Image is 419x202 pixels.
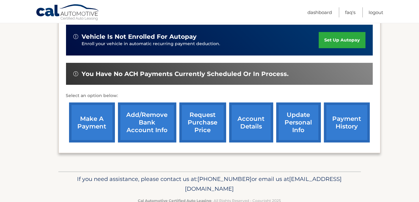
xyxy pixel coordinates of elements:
a: set up autopay [319,32,365,48]
a: Logout [369,7,383,17]
img: alert-white.svg [73,71,78,76]
p: Select an option below: [66,92,373,99]
a: make a payment [69,103,115,142]
span: You have no ACH payments currently scheduled or in process. [82,70,289,78]
p: Enroll your vehicle in automatic recurring payment deduction. [82,41,319,47]
span: [EMAIL_ADDRESS][DOMAIN_NAME] [185,175,342,192]
a: FAQ's [345,7,355,17]
a: account details [229,103,273,142]
span: [PHONE_NUMBER] [198,175,252,182]
a: update personal info [276,103,321,142]
a: payment history [324,103,370,142]
span: vehicle is not enrolled for autopay [82,33,197,41]
p: If you need assistance, please contact us at: or email us at [62,174,357,194]
a: Dashboard [307,7,332,17]
img: alert-white.svg [73,34,78,39]
a: Add/Remove bank account info [118,103,176,142]
a: request purchase price [179,103,226,142]
a: Cal Automotive [36,4,100,22]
